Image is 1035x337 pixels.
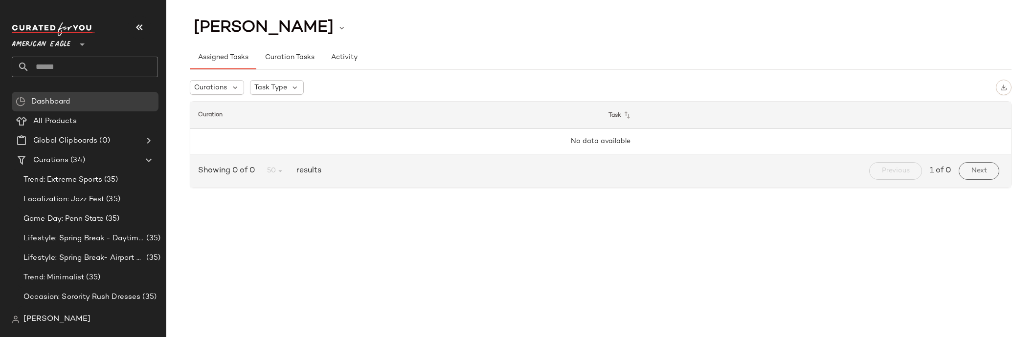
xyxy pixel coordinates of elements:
[190,129,1011,154] td: No data available
[959,162,999,180] button: Next
[84,272,100,283] span: (35)
[104,213,120,225] span: (35)
[198,165,259,177] span: Showing 0 of 0
[144,233,160,244] span: (35)
[194,83,227,93] span: Curations
[23,314,90,325] span: [PERSON_NAME]
[144,253,160,264] span: (35)
[601,102,1011,129] th: Task
[971,167,987,175] span: Next
[104,194,120,205] span: (35)
[33,116,77,127] span: All Products
[930,165,951,177] span: 1 of 0
[23,213,104,225] span: Game Day: Penn State
[23,292,140,303] span: Occasion: Sorority Rush Dresses
[254,83,287,93] span: Task Type
[264,54,314,62] span: Curation Tasks
[23,194,104,205] span: Localization: Jazz Fest
[12,22,95,36] img: cfy_white_logo.C9jOOHJF.svg
[198,54,248,62] span: Assigned Tasks
[31,96,70,107] span: Dashboard
[190,102,601,129] th: Curation
[140,292,157,303] span: (35)
[23,253,144,264] span: Lifestyle: Spring Break- Airport Style
[33,155,68,166] span: Curations
[23,233,144,244] span: Lifestyle: Spring Break - Daytime Casual
[292,165,321,177] span: results
[16,97,25,106] img: svg%3e
[102,174,118,186] span: (35)
[23,174,102,186] span: Trend: Extreme Sports
[1000,84,1007,91] img: svg%3e
[68,155,85,166] span: (34)
[97,135,110,147] span: (0)
[331,54,358,62] span: Activity
[12,33,70,51] span: American Eagle
[194,19,334,37] span: [PERSON_NAME]
[33,135,97,147] span: Global Clipboards
[23,272,84,283] span: Trend: Minimalist
[12,316,20,323] img: svg%3e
